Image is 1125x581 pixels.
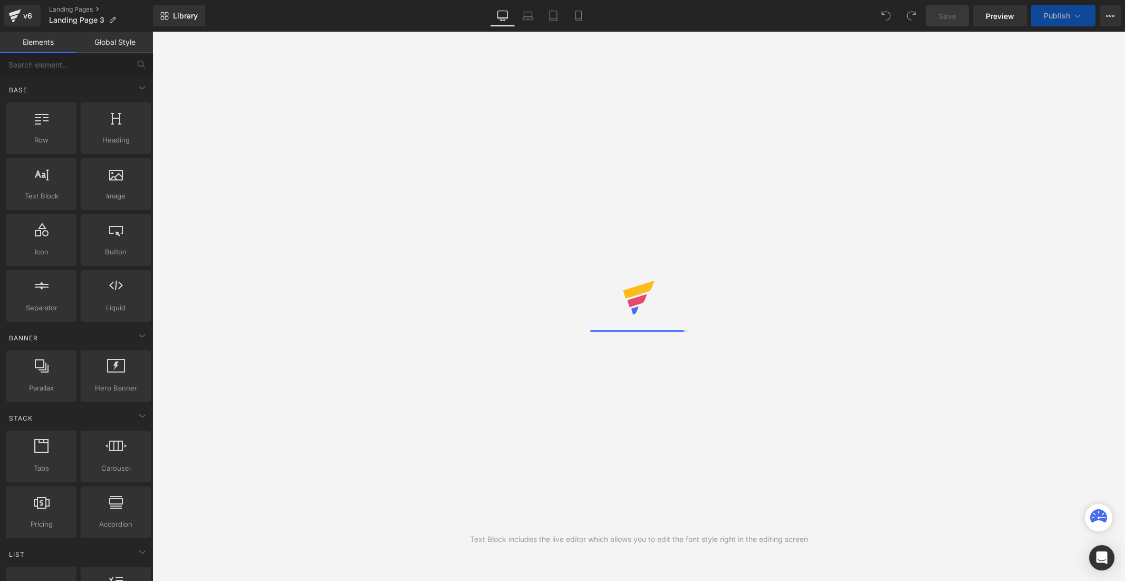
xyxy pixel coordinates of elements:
[973,5,1027,26] a: Preview
[490,5,515,26] a: Desktop
[9,383,73,394] span: Parallax
[4,5,41,26] a: v6
[1100,5,1121,26] button: More
[9,135,73,146] span: Row
[21,9,34,23] div: v6
[1044,12,1070,20] span: Publish
[84,519,148,530] span: Accordion
[9,191,73,202] span: Text Block
[49,5,153,14] a: Landing Pages
[566,5,591,26] a: Mobile
[8,549,26,559] span: List
[9,246,73,258] span: Icon
[84,246,148,258] span: Button
[515,5,541,26] a: Laptop
[939,11,956,22] span: Save
[9,302,73,313] span: Separator
[84,191,148,202] span: Image
[986,11,1014,22] span: Preview
[84,463,148,474] span: Carousel
[9,463,73,474] span: Tabs
[8,333,39,343] span: Banner
[1089,545,1114,570] div: Open Intercom Messenger
[84,135,148,146] span: Heading
[9,519,73,530] span: Pricing
[49,16,104,24] span: Landing Page 3
[84,383,148,394] span: Hero Banner
[470,534,808,545] div: Text Block includes the live editor which allows you to edit the font style right in the editing ...
[153,5,205,26] a: New Library
[8,85,28,95] span: Base
[1031,5,1095,26] button: Publish
[8,413,34,423] span: Stack
[76,32,153,53] a: Global Style
[876,5,897,26] button: Undo
[173,11,198,21] span: Library
[84,302,148,313] span: Liquid
[901,5,922,26] button: Redo
[541,5,566,26] a: Tablet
